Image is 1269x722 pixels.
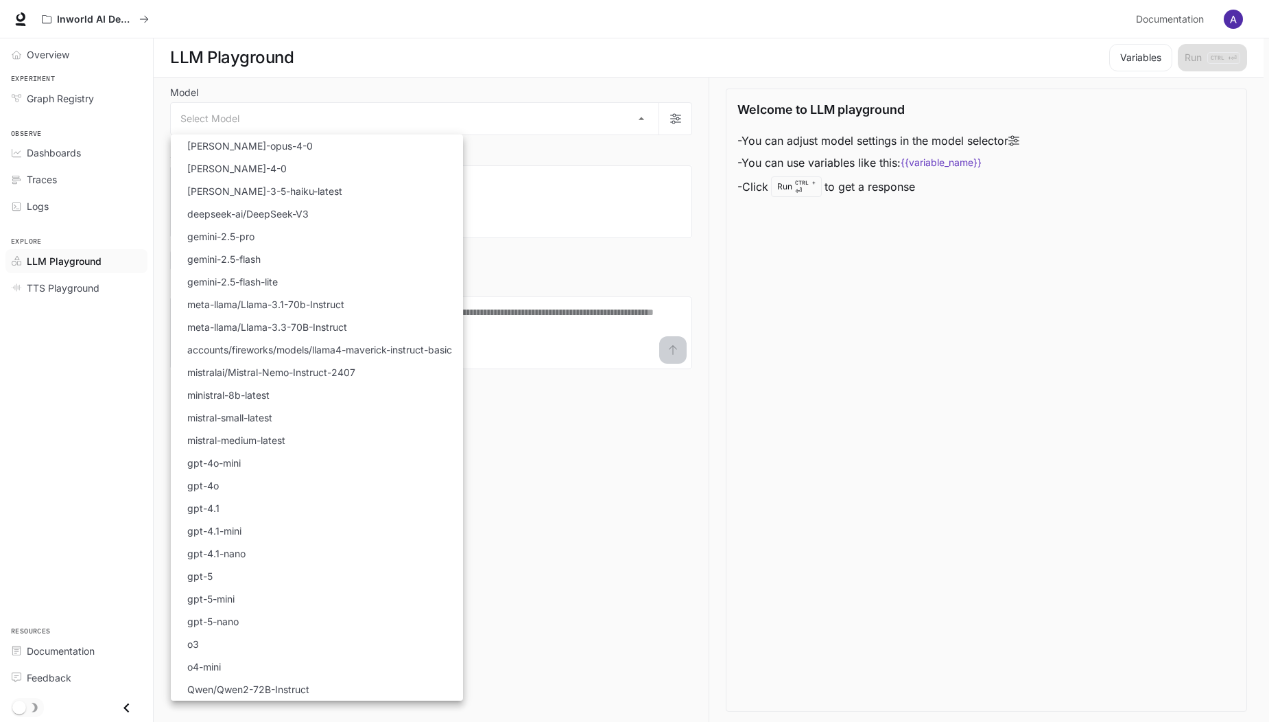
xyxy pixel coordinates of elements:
[187,456,241,470] p: gpt-4o-mini
[187,207,309,221] p: deepseek-ai/DeepSeek-V3
[187,592,235,606] p: gpt-5-mini
[187,478,219,493] p: gpt-4o
[187,320,347,334] p: meta-llama/Llama-3.3-70B-Instruct
[187,637,199,651] p: o3
[187,388,270,402] p: ministral-8b-latest
[187,161,287,176] p: [PERSON_NAME]-4-0
[187,682,309,697] p: Qwen/Qwen2-72B-Instruct
[187,275,278,289] p: gemini-2.5-flash-lite
[187,433,285,447] p: mistral-medium-latest
[187,252,261,266] p: gemini-2.5-flash
[187,139,313,153] p: [PERSON_NAME]-opus-4-0
[187,614,239,629] p: gpt-5-nano
[187,365,355,380] p: mistralai/Mistral-Nemo-Instruct-2407
[187,297,344,312] p: meta-llama/Llama-3.1-70b-Instruct
[187,410,272,425] p: mistral-small-latest
[187,342,452,357] p: accounts/fireworks/models/llama4-maverick-instruct-basic
[187,569,213,583] p: gpt-5
[187,546,246,561] p: gpt-4.1-nano
[187,501,220,515] p: gpt-4.1
[187,229,254,244] p: gemini-2.5-pro
[187,184,342,198] p: [PERSON_NAME]-3-5-haiku-latest
[187,524,241,538] p: gpt-4.1-mini
[187,660,221,674] p: o4-mini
